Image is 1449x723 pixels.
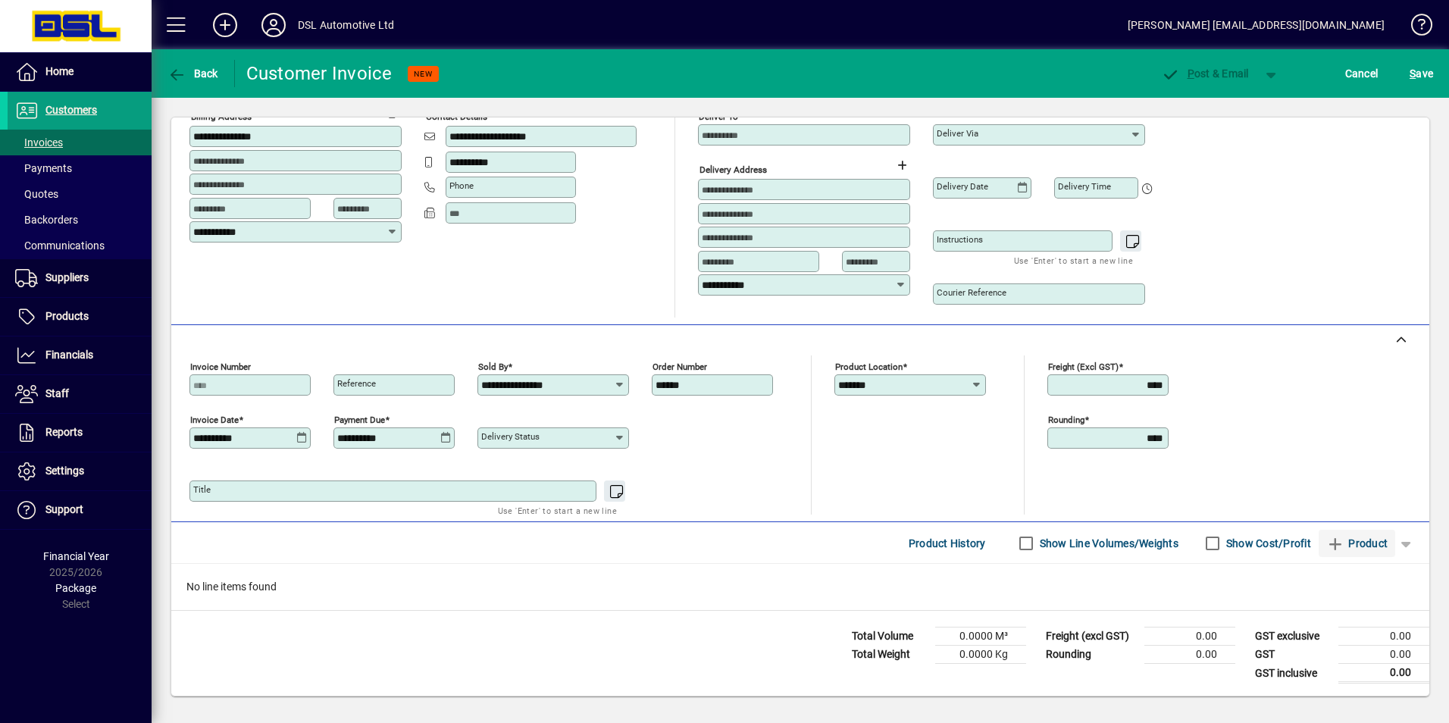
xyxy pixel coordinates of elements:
[1144,628,1235,646] td: 0.00
[498,502,617,519] mat-hint: Use 'Enter' to start a new line
[8,259,152,297] a: Suppliers
[909,531,986,556] span: Product History
[1338,628,1429,646] td: 0.00
[8,491,152,529] a: Support
[1037,536,1178,551] label: Show Line Volumes/Weights
[844,646,935,664] td: Total Weight
[903,530,992,557] button: Product History
[1153,60,1257,87] button: Post & Email
[844,628,935,646] td: Total Volume
[8,130,152,155] a: Invoices
[8,375,152,413] a: Staff
[249,11,298,39] button: Profile
[8,414,152,452] a: Reports
[1048,361,1119,372] mat-label: Freight (excl GST)
[45,387,69,399] span: Staff
[935,646,1026,664] td: 0.0000 Kg
[152,60,235,87] app-page-header-button: Back
[8,452,152,490] a: Settings
[1345,61,1379,86] span: Cancel
[8,207,152,233] a: Backorders
[1247,646,1338,664] td: GST
[1410,61,1433,86] span: ave
[45,426,83,438] span: Reports
[1247,664,1338,683] td: GST inclusive
[449,180,474,191] mat-label: Phone
[1400,3,1430,52] a: Knowledge Base
[1048,415,1084,425] mat-label: Rounding
[1014,252,1133,269] mat-hint: Use 'Enter' to start a new line
[1161,67,1249,80] span: ost & Email
[15,188,58,200] span: Quotes
[890,153,914,177] button: Choose address
[15,136,63,149] span: Invoices
[937,234,983,245] mat-label: Instructions
[1128,13,1385,37] div: [PERSON_NAME] [EMAIL_ADDRESS][DOMAIN_NAME]
[45,310,89,322] span: Products
[337,378,376,389] mat-label: Reference
[478,361,508,372] mat-label: Sold by
[1338,646,1429,664] td: 0.00
[1038,646,1144,664] td: Rounding
[357,99,381,124] a: View on map
[935,628,1026,646] td: 0.0000 M³
[937,287,1006,298] mat-label: Courier Reference
[15,239,105,252] span: Communications
[201,11,249,39] button: Add
[190,415,239,425] mat-label: Invoice date
[171,564,1429,610] div: No line items found
[45,104,97,116] span: Customers
[164,60,222,87] button: Back
[8,53,152,91] a: Home
[193,484,211,495] mat-label: Title
[1406,60,1437,87] button: Save
[1188,67,1194,80] span: P
[1058,181,1111,192] mat-label: Delivery time
[937,181,988,192] mat-label: Delivery date
[298,13,394,37] div: DSL Automotive Ltd
[381,100,405,124] button: Copy to Delivery address
[937,128,978,139] mat-label: Deliver via
[15,162,72,174] span: Payments
[43,550,109,562] span: Financial Year
[167,67,218,80] span: Back
[1326,531,1388,556] span: Product
[55,582,96,594] span: Package
[1338,664,1429,683] td: 0.00
[653,361,707,372] mat-label: Order number
[8,181,152,207] a: Quotes
[8,233,152,258] a: Communications
[334,415,385,425] mat-label: Payment due
[8,298,152,336] a: Products
[1319,530,1395,557] button: Product
[8,155,152,181] a: Payments
[1247,628,1338,646] td: GST exclusive
[190,361,251,372] mat-label: Invoice number
[835,361,903,372] mat-label: Product location
[1144,646,1235,664] td: 0.00
[8,336,152,374] a: Financials
[45,503,83,515] span: Support
[45,65,74,77] span: Home
[1038,628,1144,646] td: Freight (excl GST)
[45,465,84,477] span: Settings
[414,69,433,79] span: NEW
[1410,67,1416,80] span: S
[45,271,89,283] span: Suppliers
[481,431,540,442] mat-label: Delivery status
[1341,60,1382,87] button: Cancel
[15,214,78,226] span: Backorders
[45,349,93,361] span: Financials
[1223,536,1311,551] label: Show Cost/Profit
[246,61,393,86] div: Customer Invoice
